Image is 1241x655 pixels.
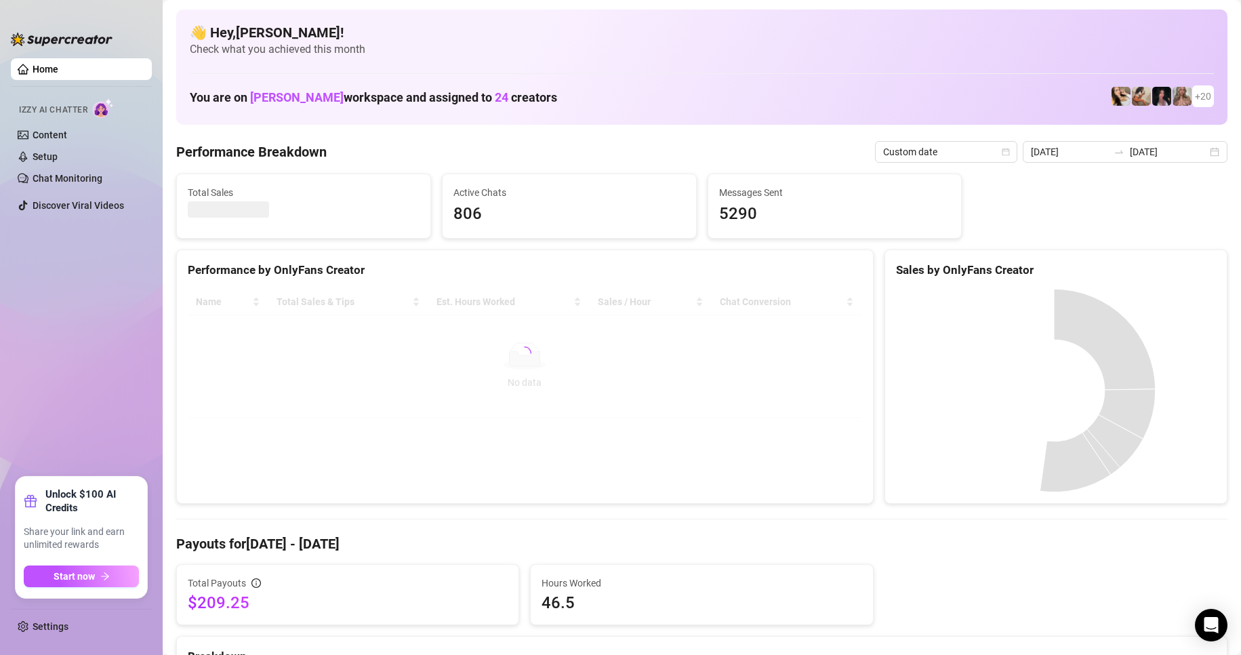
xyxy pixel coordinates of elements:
[45,488,139,515] strong: Unlock $100 AI Credits
[719,185,951,200] span: Messages Sent
[188,185,420,200] span: Total Sales
[33,151,58,162] a: Setup
[100,572,110,581] span: arrow-right
[24,565,139,587] button: Start nowarrow-right
[1132,87,1151,106] img: Kayla (@kaylathaylababy)
[24,494,37,508] span: gift
[19,104,87,117] span: Izzy AI Chatter
[188,261,862,279] div: Performance by OnlyFans Creator
[33,130,67,140] a: Content
[251,578,261,588] span: info-circle
[93,98,114,118] img: AI Chatter
[190,90,557,105] h1: You are on workspace and assigned to creators
[33,173,102,184] a: Chat Monitoring
[1152,87,1171,106] img: Baby (@babyyyybellaa)
[453,201,685,227] span: 806
[453,185,685,200] span: Active Chats
[190,23,1214,42] h4: 👋 Hey, [PERSON_NAME] !
[542,576,861,591] span: Hours Worked
[190,42,1214,57] span: Check what you achieved this month
[1031,144,1108,159] input: Start date
[54,571,95,582] span: Start now
[33,621,68,632] a: Settings
[250,90,344,104] span: [PERSON_NAME]
[896,261,1216,279] div: Sales by OnlyFans Creator
[1173,87,1192,106] img: Kenzie (@dmaxkenz)
[33,200,124,211] a: Discover Viral Videos
[24,525,139,552] span: Share your link and earn unlimited rewards
[11,33,113,46] img: logo-BBDzfeDw.svg
[176,142,327,161] h4: Performance Breakdown
[1002,148,1010,156] span: calendar
[1114,146,1124,157] span: to
[176,534,1227,553] h4: Payouts for [DATE] - [DATE]
[542,592,861,614] span: 46.5
[188,592,508,614] span: $209.25
[33,64,58,75] a: Home
[1195,609,1227,641] div: Open Intercom Messenger
[516,345,533,362] span: loading
[1114,146,1124,157] span: swap-right
[883,142,1009,162] span: Custom date
[188,576,246,591] span: Total Payouts
[1112,87,1131,106] img: Avry (@avryjennerfree)
[1195,89,1211,104] span: + 20
[719,201,951,227] span: 5290
[495,90,508,104] span: 24
[1130,144,1207,159] input: End date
